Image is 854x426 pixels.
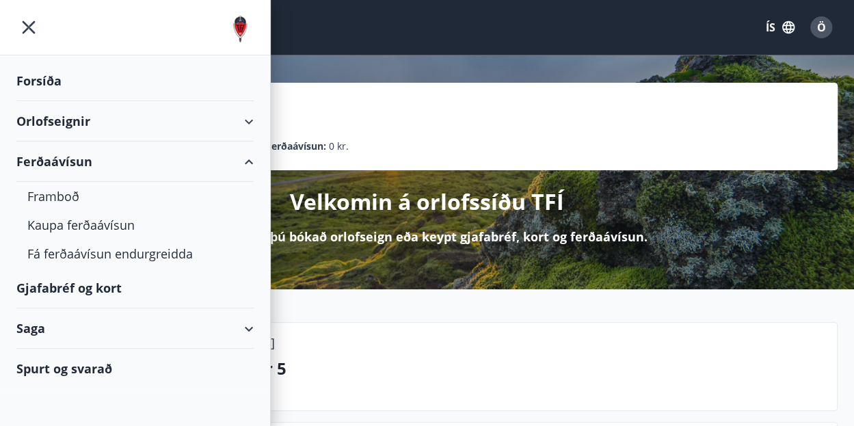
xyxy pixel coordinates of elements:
div: Spurt og svarað [16,349,254,388]
div: Forsíða [16,61,254,101]
div: Saga [16,308,254,349]
div: Orlofseignir [16,101,254,142]
div: Framboð [27,182,243,211]
p: Ferðaávísun : [266,139,326,154]
button: ÍS [758,15,802,40]
span: Ö [817,20,826,35]
img: union_logo [226,15,254,42]
button: menu [16,15,41,40]
div: Fá ferðaávísun endurgreidda [27,239,243,268]
button: Ö [805,11,838,44]
p: Velkomin á orlofssíðu TFÍ [290,187,564,217]
p: Flúðir - Sléttuvegur 5 [117,357,826,380]
div: Ferðaávísun [16,142,254,182]
div: Gjafabréf og kort [16,268,254,308]
div: Kaupa ferðaávísun [27,211,243,239]
span: 0 kr. [329,139,349,154]
p: Hér getur þú bókað orlofseign eða keypt gjafabréf, kort og ferðaávísun. [207,228,648,245]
